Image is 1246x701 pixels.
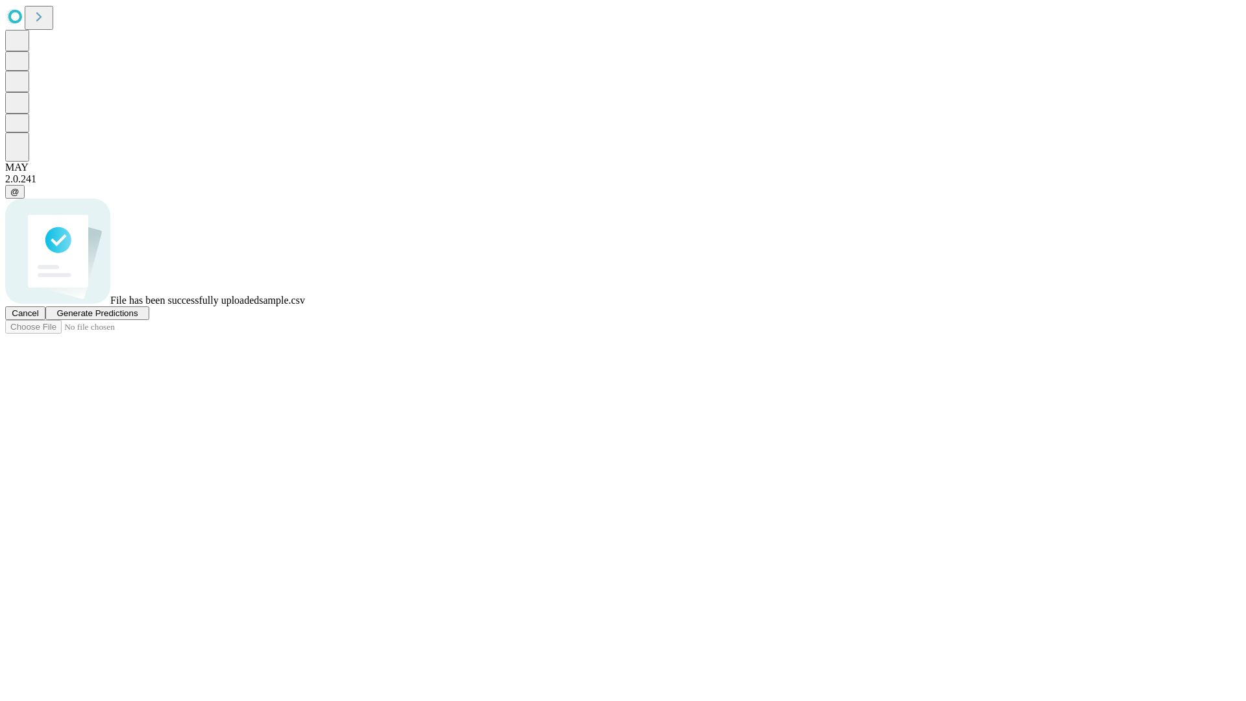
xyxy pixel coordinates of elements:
span: @ [10,187,19,197]
div: 2.0.241 [5,173,1241,185]
span: Cancel [12,308,39,318]
span: sample.csv [259,295,305,306]
button: Cancel [5,306,45,320]
span: Generate Predictions [56,308,138,318]
button: Generate Predictions [45,306,149,320]
button: @ [5,185,25,199]
div: MAY [5,162,1241,173]
span: File has been successfully uploaded [110,295,259,306]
